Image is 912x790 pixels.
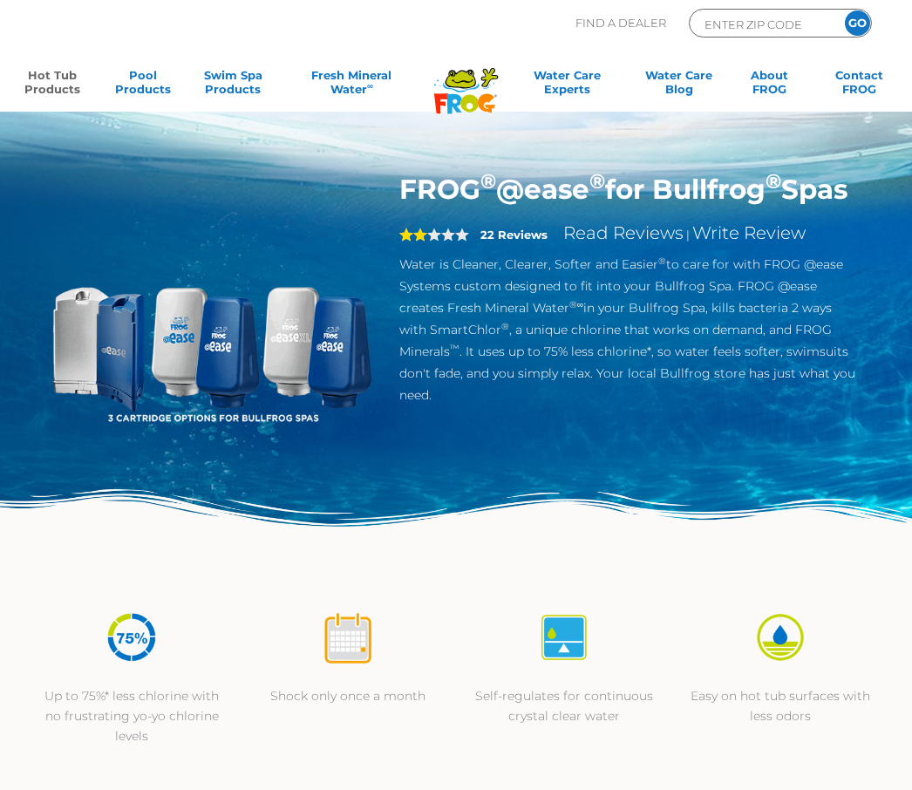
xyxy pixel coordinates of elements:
[107,68,177,103] a: PoolProducts
[105,610,159,664] img: icon-atease-75percent-less
[321,610,375,664] img: icon-atease-shock-once
[198,68,268,103] a: Swim SpaProducts
[690,686,871,726] p: Easy on hot tub surfaces with less odors
[257,686,439,706] p: Shock only once a month
[509,68,623,103] a: Water CareExperts
[563,222,684,243] a: Read Reviews
[367,81,373,91] sup: ∞
[399,173,862,206] h1: FROG @ease for Bullfrog Spas
[288,68,415,103] a: Fresh MineralWater∞
[480,228,548,242] strong: 22 Reviews
[644,68,714,103] a: Water CareBlog
[569,299,584,310] sup: ®∞
[537,610,591,664] img: icon-atease-self-regulates
[450,343,459,354] sup: ™
[753,610,807,664] img: icon-atease-easy-on
[399,254,862,406] p: Water is Cleaner, Clearer, Softer and Easier to care for with FROG @ease Systems custom designed ...
[658,255,666,267] sup: ®
[41,686,222,746] p: Up to 75%* less chlorine with no frustrating yo-yo chlorine levels
[692,222,806,243] a: Write Review
[480,168,496,194] sup: ®
[50,173,373,496] img: bullfrog-product-hero.png
[501,321,509,332] sup: ®
[17,68,87,103] a: Hot TubProducts
[399,228,427,242] span: 2
[425,45,507,114] img: Frog Products Logo
[734,68,804,103] a: AboutFROG
[589,168,605,194] sup: ®
[825,68,895,103] a: ContactFROG
[686,228,690,242] span: |
[473,686,655,726] p: Self-regulates for continuous crystal clear water
[766,168,781,194] sup: ®
[845,10,870,36] input: GO
[575,9,666,37] p: Find A Dealer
